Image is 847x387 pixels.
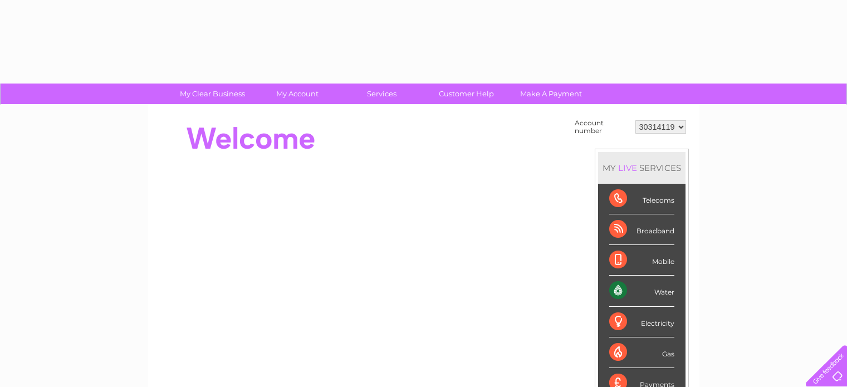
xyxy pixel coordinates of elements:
a: Services [336,84,428,104]
div: Electricity [609,307,674,337]
div: LIVE [616,163,639,173]
a: Customer Help [420,84,512,104]
td: Account number [572,116,633,138]
a: My Clear Business [167,84,258,104]
div: Water [609,276,674,306]
div: Mobile [609,245,674,276]
div: Broadband [609,214,674,245]
a: Make A Payment [505,84,597,104]
div: MY SERVICES [598,152,686,184]
a: My Account [251,84,343,104]
div: Telecoms [609,184,674,214]
div: Gas [609,337,674,368]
